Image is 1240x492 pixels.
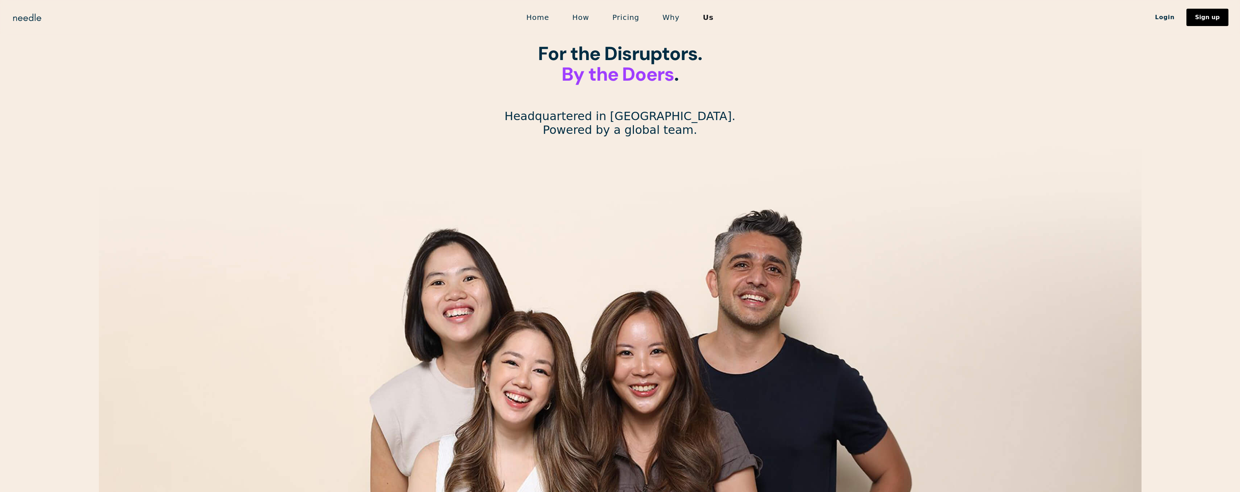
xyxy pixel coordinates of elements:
[1195,14,1220,20] div: Sign up
[538,43,702,106] h1: For the Disruptors. ‍ . ‍
[1143,11,1186,24] a: Login
[561,10,601,25] a: How
[691,10,725,25] a: Us
[601,10,651,25] a: Pricing
[505,109,736,137] p: Headquartered in [GEOGRAPHIC_DATA]. Powered by a global team.
[651,10,691,25] a: Why
[562,62,674,86] span: By the Doers
[515,10,561,25] a: Home
[1186,9,1228,26] a: Sign up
